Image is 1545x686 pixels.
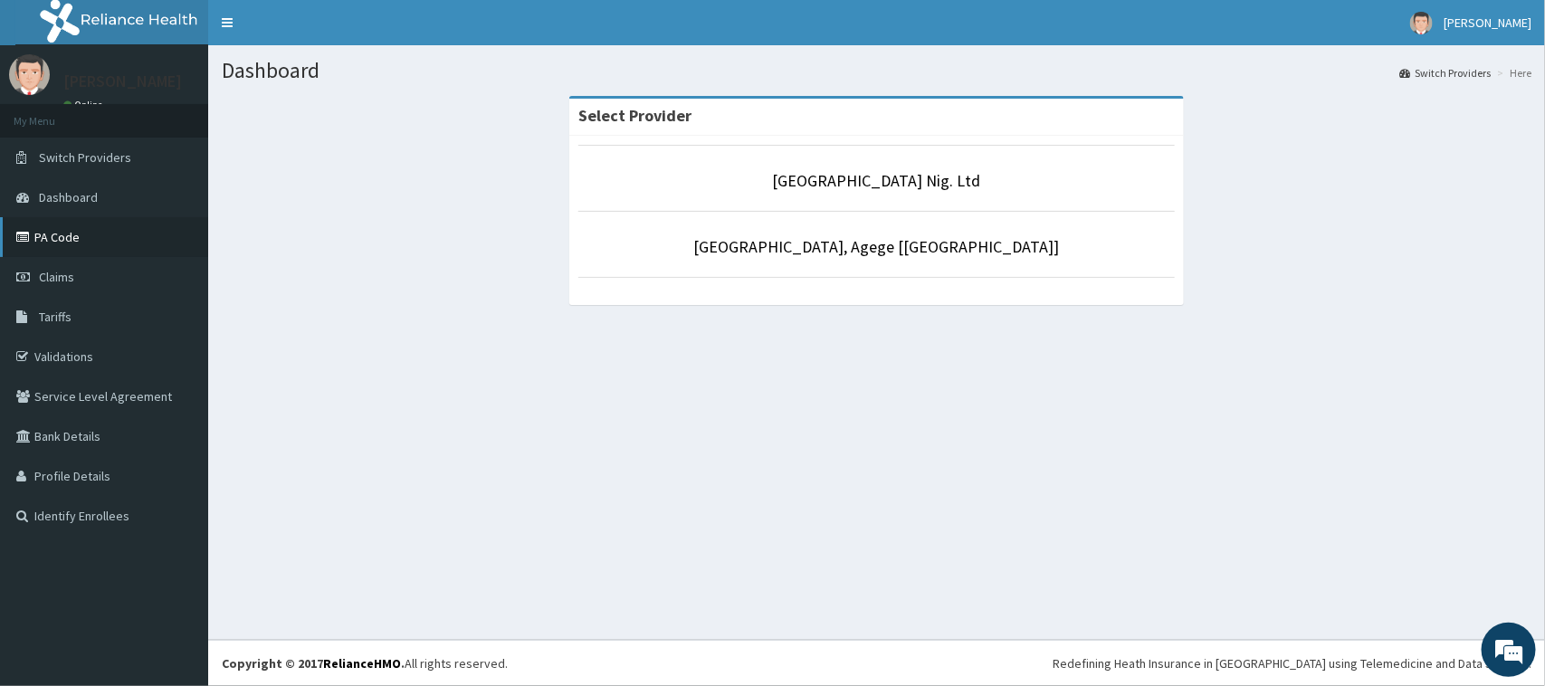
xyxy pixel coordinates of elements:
[323,655,401,672] a: RelianceHMO
[63,99,107,111] a: Online
[9,54,50,95] img: User Image
[578,105,691,126] strong: Select Provider
[222,655,405,672] strong: Copyright © 2017 .
[39,149,131,166] span: Switch Providers
[39,189,98,205] span: Dashboard
[1399,65,1491,81] a: Switch Providers
[1493,65,1531,81] li: Here
[1053,654,1531,672] div: Redefining Heath Insurance in [GEOGRAPHIC_DATA] using Telemedicine and Data Science!
[694,236,1060,257] a: [GEOGRAPHIC_DATA], Agege [[GEOGRAPHIC_DATA]]
[39,309,72,325] span: Tariffs
[63,73,182,90] p: [PERSON_NAME]
[222,59,1531,82] h1: Dashboard
[39,269,74,285] span: Claims
[1444,14,1531,31] span: [PERSON_NAME]
[208,640,1545,686] footer: All rights reserved.
[1410,12,1433,34] img: User Image
[773,170,981,191] a: [GEOGRAPHIC_DATA] Nig. Ltd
